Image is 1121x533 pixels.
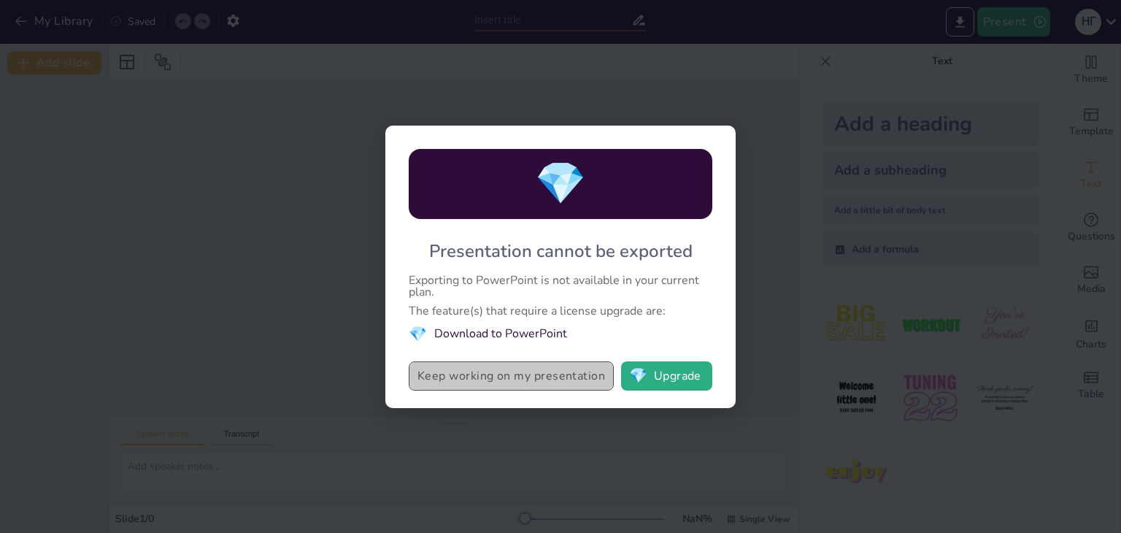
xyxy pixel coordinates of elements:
li: Download to PowerPoint [409,324,712,344]
span: diamond [409,324,427,344]
span: diamond [535,156,586,212]
div: Exporting to PowerPoint is not available in your current plan. [409,275,712,298]
div: The feature(s) that require a license upgrade are: [409,305,712,317]
span: diamond [629,369,647,383]
div: Presentation cannot be exported [429,239,693,263]
button: diamondUpgrade [621,361,712,391]
button: Keep working on my presentation [409,361,614,391]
